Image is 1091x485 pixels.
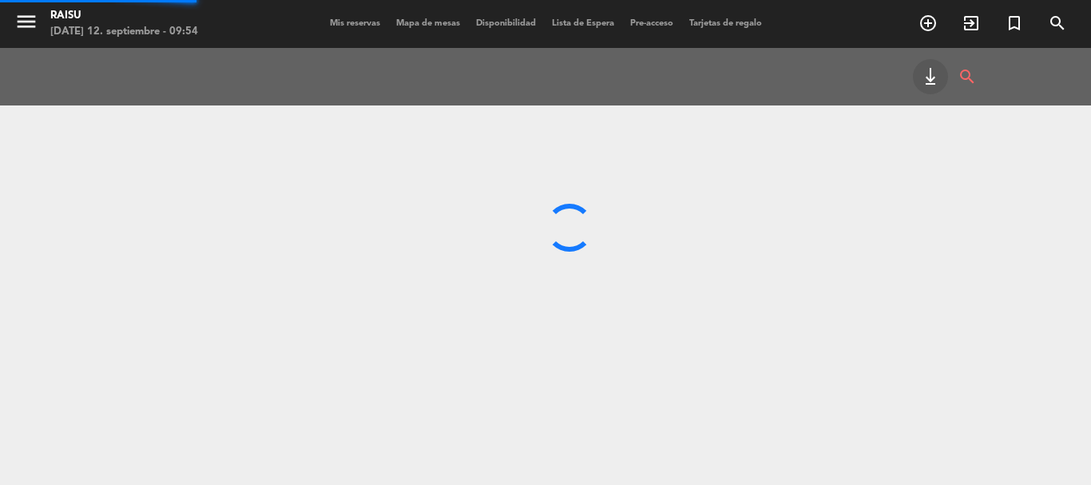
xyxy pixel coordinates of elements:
button: menu [14,10,38,39]
span: Lista de Espera [544,19,622,28]
span: Mis reservas [322,19,388,28]
i: search [1048,14,1067,33]
div: Raisu [50,8,198,24]
i: exit_to_app [962,14,981,33]
span: Pre-acceso [622,19,681,28]
i: menu [14,10,38,34]
i: keyboard_tab [921,67,940,86]
span: Mapa de mesas [388,19,468,28]
span: Disponibilidad [468,19,544,28]
i: turned_in_not [1005,14,1024,33]
i: add_circle_outline [918,14,938,33]
div: [DATE] 12. septiembre - 09:54 [50,24,198,40]
span: Tarjetas de regalo [681,19,770,28]
i: search [958,59,977,94]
